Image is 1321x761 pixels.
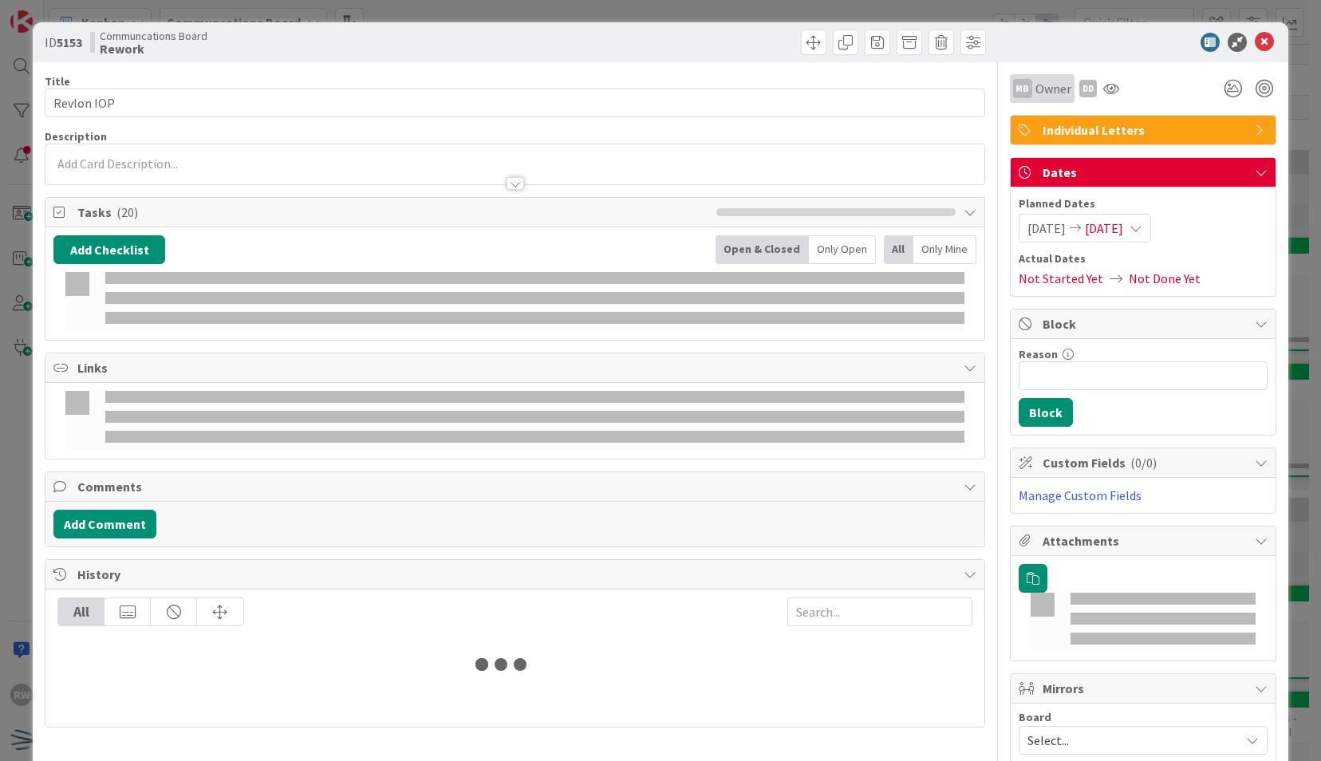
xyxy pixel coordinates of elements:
span: ID [45,33,82,52]
button: Block [1019,398,1073,427]
span: History [77,565,955,584]
span: ( 0/0 ) [1130,455,1157,471]
span: [DATE] [1085,219,1123,238]
span: Select... [1027,729,1232,751]
b: Rework [100,42,207,55]
span: Attachments [1043,531,1247,550]
span: Links [77,358,955,377]
span: Description [45,129,107,144]
input: Search... [787,597,972,626]
button: Add Checklist [53,235,165,264]
span: Comments [77,477,955,496]
span: Custom Fields [1043,453,1247,472]
input: type card name here... [45,89,984,117]
div: All [58,598,104,625]
span: ( 20 ) [116,204,138,220]
span: Block [1043,314,1247,333]
a: Manage Custom Fields [1019,487,1142,503]
div: Only Open [809,235,876,264]
span: Owner [1035,79,1071,98]
div: All [884,235,913,264]
span: Communcations Board [100,30,207,42]
div: MB [1013,79,1032,98]
span: Not Done Yet [1129,269,1201,288]
span: Dates [1043,163,1247,182]
span: Mirrors [1043,679,1247,698]
button: Add Comment [53,510,156,538]
span: Board [1019,712,1051,723]
div: Open & Closed [716,235,809,264]
span: Actual Dates [1019,250,1268,267]
b: 5153 [57,34,82,50]
span: Planned Dates [1019,195,1268,212]
label: Title [45,74,70,89]
label: Reason [1019,347,1058,361]
div: DD [1079,80,1097,97]
span: Not Started Yet [1019,269,1103,288]
span: Tasks [77,203,708,222]
div: Only Mine [913,235,976,264]
span: [DATE] [1027,219,1066,238]
span: Individual Letters [1043,120,1247,140]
